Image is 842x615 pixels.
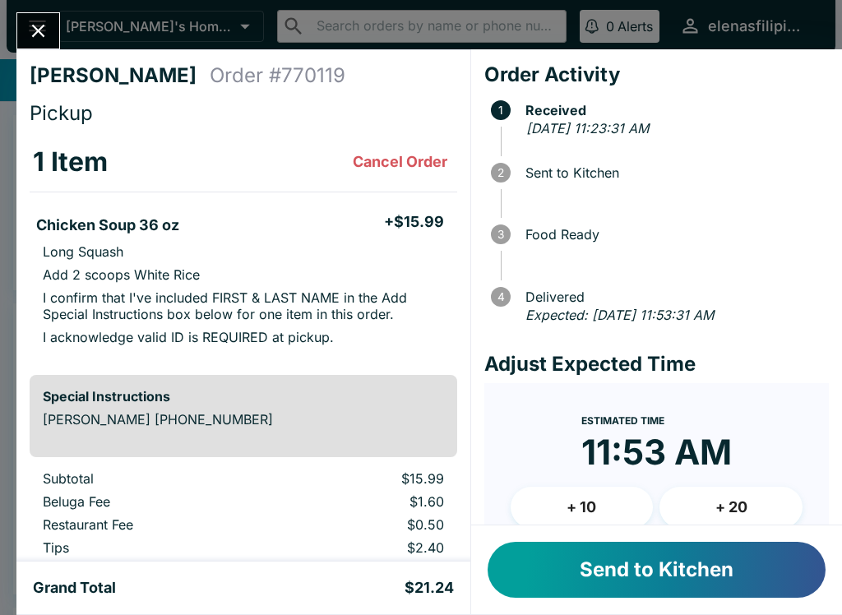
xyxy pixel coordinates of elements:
p: I confirm that I've included FIRST & LAST NAME in the Add Special Instructions box below for one ... [43,289,444,322]
span: Pickup [30,101,93,125]
span: Estimated Time [581,414,664,427]
text: 1 [498,104,503,117]
p: Tips [43,539,260,556]
h3: 1 Item [33,146,108,178]
p: $1.60 [286,493,444,510]
p: Restaurant Fee [43,516,260,533]
p: Long Squash [43,243,123,260]
p: I acknowledge valid ID is REQUIRED at pickup. [43,329,334,345]
button: Cancel Order [346,146,454,178]
p: Beluga Fee [43,493,260,510]
p: [PERSON_NAME] [PHONE_NUMBER] [43,411,444,428]
table: orders table [30,132,457,362]
p: $0.50 [286,516,444,533]
text: 3 [497,228,504,241]
h4: [PERSON_NAME] [30,63,210,88]
text: 4 [497,290,504,303]
h4: Order Activity [484,62,829,87]
button: Close [17,13,59,49]
span: Received [517,103,829,118]
h5: Chicken Soup 36 oz [36,215,179,235]
p: $15.99 [286,470,444,487]
h5: + $15.99 [384,212,444,232]
h5: Grand Total [33,578,116,598]
button: + 10 [511,487,654,528]
p: Subtotal [43,470,260,487]
button: + 20 [659,487,803,528]
button: Send to Kitchen [488,542,826,598]
p: $2.40 [286,539,444,556]
span: Food Ready [517,227,829,242]
h4: Order # 770119 [210,63,345,88]
h5: $21.24 [405,578,454,598]
em: Expected: [DATE] 11:53:31 AM [525,307,714,323]
span: Sent to Kitchen [517,165,829,180]
span: Delivered [517,289,829,304]
time: 11:53 AM [581,431,732,474]
em: [DATE] 11:23:31 AM [526,120,649,136]
text: 2 [497,166,504,179]
h4: Adjust Expected Time [484,352,829,377]
h6: Special Instructions [43,388,444,405]
p: Add 2 scoops White Rice [43,266,200,283]
table: orders table [30,470,457,585]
